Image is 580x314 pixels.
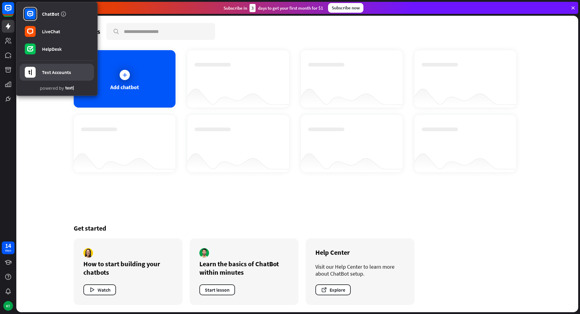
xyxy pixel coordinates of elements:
[199,248,209,258] img: author
[315,263,405,277] div: Visit our Help Center to learn more about ChatBot setup.
[83,284,116,295] button: Watch
[328,3,363,13] div: Subscribe now
[83,260,173,277] div: How to start building your chatbots
[5,248,11,253] div: days
[3,301,13,311] div: KT
[74,224,521,232] div: Get started
[110,84,139,91] div: Add chatbot
[315,284,351,295] button: Explore
[250,4,256,12] div: 3
[199,260,289,277] div: Learn the basics of ChatBot within minutes
[2,241,14,254] a: 14 days
[224,4,323,12] div: Subscribe in days to get your first month for $1
[199,284,235,295] button: Start lesson
[5,243,11,248] div: 14
[83,248,93,258] img: author
[5,2,23,21] button: Open LiveChat chat widget
[315,248,405,257] div: Help Center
